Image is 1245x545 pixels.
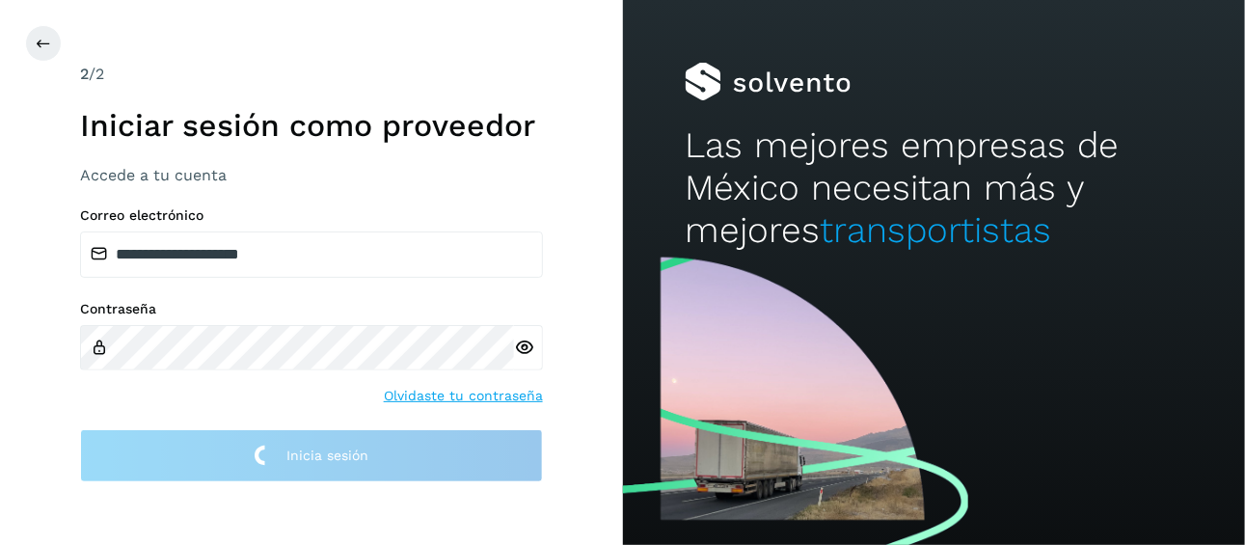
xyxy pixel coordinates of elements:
h3: Accede a tu cuenta [80,166,543,184]
div: /2 [80,63,543,86]
button: Inicia sesión [80,429,543,482]
h2: Las mejores empresas de México necesitan más y mejores [685,124,1182,253]
span: 2 [80,65,89,83]
label: Contraseña [80,301,543,317]
a: Olvidaste tu contraseña [384,386,543,406]
label: Correo electrónico [80,207,543,224]
span: transportistas [820,209,1051,251]
span: Inicia sesión [286,449,368,462]
h1: Iniciar sesión como proveedor [80,107,543,144]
